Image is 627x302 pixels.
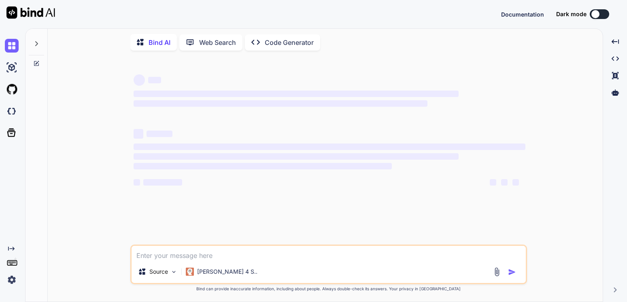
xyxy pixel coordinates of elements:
p: Bind can provide inaccurate information, including about people. Always double-check its answers.... [130,286,527,292]
span: ‌ [134,153,459,160]
img: attachment [492,267,502,277]
span: ‌ [134,129,143,139]
span: ‌ [134,163,392,169]
img: Bind AI [6,6,55,19]
span: ‌ [134,74,145,86]
img: Pick Models [170,268,177,275]
p: Code Generator [265,38,314,47]
span: ‌ [134,144,525,150]
p: Bind AI [149,38,170,47]
p: Source [149,268,168,276]
img: Claude 4 Sonnet [186,268,194,276]
span: ‌ [134,91,459,97]
span: ‌ [147,131,172,137]
img: icon [508,268,516,276]
span: ‌ [490,179,496,186]
span: ‌ [501,179,508,186]
p: Web Search [199,38,236,47]
span: ‌ [143,179,182,186]
img: settings [5,273,19,287]
img: darkCloudIdeIcon [5,104,19,118]
img: githubLight [5,82,19,96]
button: Documentation [501,10,544,19]
p: [PERSON_NAME] 4 S.. [197,268,257,276]
span: Dark mode [556,10,587,18]
span: ‌ [512,179,519,186]
img: ai-studio [5,61,19,74]
span: Documentation [501,11,544,18]
span: ‌ [134,100,427,107]
span: ‌ [134,179,140,186]
img: chat [5,39,19,53]
span: ‌ [148,77,161,83]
